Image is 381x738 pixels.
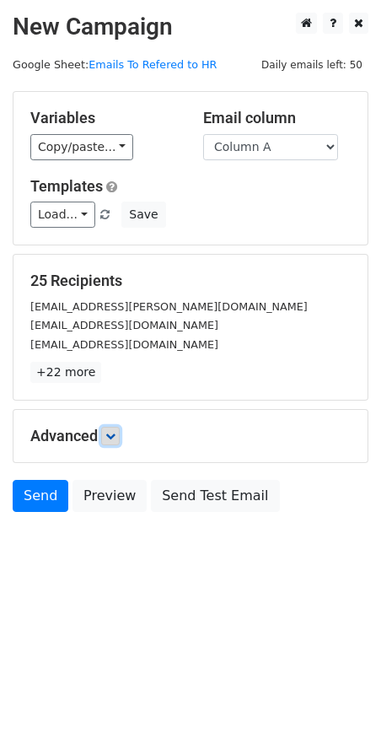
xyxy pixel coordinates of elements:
a: Templates [30,177,103,195]
a: Load... [30,202,95,228]
a: Send [13,480,68,512]
span: Daily emails left: 50 [255,56,368,74]
iframe: Chat Widget [297,657,381,738]
h2: New Campaign [13,13,368,41]
a: Preview [72,480,147,512]
h5: Variables [30,109,178,127]
small: [EMAIL_ADDRESS][DOMAIN_NAME] [30,338,218,351]
small: [EMAIL_ADDRESS][PERSON_NAME][DOMAIN_NAME] [30,300,308,313]
a: +22 more [30,362,101,383]
a: Send Test Email [151,480,279,512]
a: Daily emails left: 50 [255,58,368,71]
h5: Email column [203,109,351,127]
a: Copy/paste... [30,134,133,160]
small: [EMAIL_ADDRESS][DOMAIN_NAME] [30,319,218,331]
button: Save [121,202,165,228]
small: Google Sheet: [13,58,217,71]
a: Emails To Refered to HR [89,58,217,71]
h5: Advanced [30,427,351,445]
h5: 25 Recipients [30,272,351,290]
